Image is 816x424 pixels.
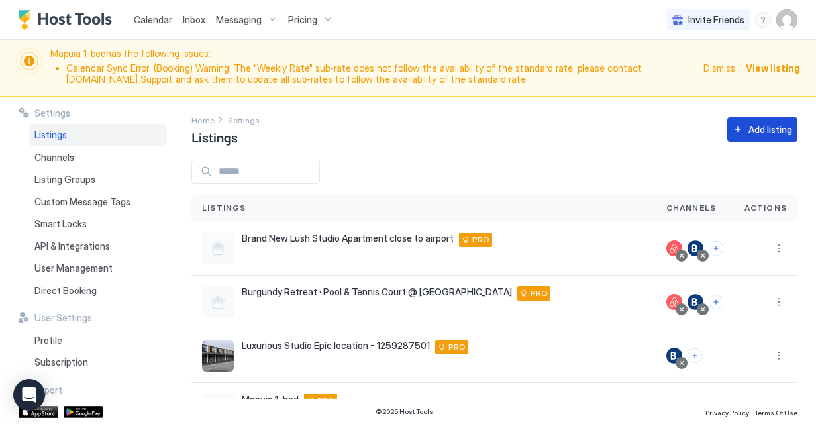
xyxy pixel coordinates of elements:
input: Input Field [213,160,319,183]
div: menu [771,348,787,364]
a: Subscription [29,351,167,374]
span: Messaging [216,14,262,26]
div: Open Intercom Messenger [13,379,45,411]
span: Export [34,384,62,396]
a: Smart Locks [29,213,167,235]
span: User Management [34,262,113,274]
a: API & Integrations [29,235,167,258]
a: Direct Booking [29,280,167,302]
span: Listings [191,127,238,146]
button: More options [771,348,787,364]
span: Invite Friends [688,14,744,26]
span: Mapuia 1-bed has the following issues: [50,48,695,88]
span: PRO [531,288,548,299]
a: Custom Message Tags [29,191,167,213]
span: Calendar [134,14,172,25]
div: User profile [776,9,797,30]
a: Profile [29,329,167,352]
span: © 2025 Host Tools [376,407,433,416]
li: Calendar Sync Error: (Booking) Warning! The "Weekly Rate" sub-rate does not follow the availabili... [66,62,695,85]
span: Subscription [34,356,88,368]
button: Connect channels [688,348,702,363]
span: Profile [34,335,62,346]
span: Listings [202,202,246,214]
button: More options [771,240,787,256]
a: Privacy Policy [705,405,749,419]
span: Inbox [183,14,205,25]
span: Direct Booking [34,285,97,297]
span: API & Integrations [34,240,110,252]
a: Listing Groups [29,168,167,191]
span: Mapuia 1-bed [242,394,299,405]
a: Inbox [183,13,205,26]
span: Channels [666,202,717,214]
span: Brand New Lush Studio Apartment close to airport [242,233,454,244]
div: View listing [746,61,800,75]
a: Host Tools Logo [19,10,118,30]
div: menu [771,294,787,310]
a: App Store [19,406,58,418]
a: User Management [29,257,167,280]
button: Connect channels [709,295,723,309]
span: Smart Locks [34,218,87,230]
button: Connect channels [709,241,723,256]
span: Home [191,115,215,125]
span: Settings [228,115,260,125]
span: Channels [34,152,74,164]
span: Actions [744,202,787,214]
div: Add listing [748,123,792,136]
a: Home [191,113,215,127]
div: Breadcrumb [228,113,260,127]
span: PRO [317,395,334,407]
div: listing image [202,340,234,372]
span: User Settings [34,312,92,324]
span: Privacy Policy [705,409,749,417]
a: Channels [29,146,167,169]
span: Listings [34,129,67,141]
a: Google Play Store [64,406,103,418]
span: Settings [34,107,70,119]
span: Luxurious Studio Epic location - 1259287501 [242,340,430,352]
button: More options [771,294,787,310]
a: Terms Of Use [754,405,797,419]
span: Terms Of Use [754,409,797,417]
div: Breadcrumb [191,113,215,127]
span: Pricing [288,14,317,26]
span: PRO [472,234,489,246]
span: Burgundy Retreat · Pool & Tennis Court @ [GEOGRAPHIC_DATA] [242,286,512,298]
div: menu [755,12,771,28]
a: Settings [228,113,260,127]
a: Calendar [134,13,172,26]
div: Dismiss [703,61,735,75]
span: Custom Message Tags [34,196,130,208]
span: Listing Groups [34,174,95,185]
span: PRO [448,341,466,353]
div: menu [771,240,787,256]
button: Add listing [727,117,797,142]
a: Listings [29,124,167,146]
